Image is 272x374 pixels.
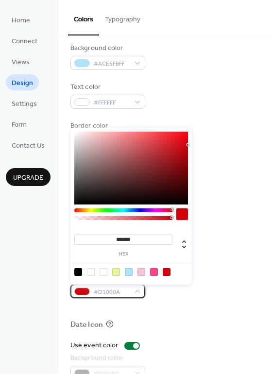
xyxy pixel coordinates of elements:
[12,141,45,151] span: Contact Us
[70,320,103,330] div: Date Icon
[12,120,27,130] span: Form
[13,173,43,183] span: Upgrade
[6,53,35,69] a: Views
[70,43,143,53] div: Background color
[70,121,143,131] div: Border color
[137,268,145,276] div: rgb(243, 195, 217)
[6,168,51,186] button: Upgrade
[94,98,130,108] span: #FFFFFF
[6,12,36,28] a: Home
[94,287,130,297] span: #D1000A
[70,340,119,351] div: Use event color
[112,268,120,276] div: rgb(230, 248, 154)
[87,268,95,276] div: rgba(0, 0, 0, 0)
[6,95,43,111] a: Settings
[163,268,170,276] div: rgb(209, 0, 10)
[74,252,172,257] label: hex
[6,74,39,90] a: Design
[150,268,158,276] div: rgb(252, 69, 137)
[6,137,51,153] a: Contact Us
[70,353,143,363] div: Background color
[74,268,82,276] div: rgb(0, 0, 0)
[6,116,33,132] a: Form
[70,82,143,92] div: Text color
[6,33,43,49] a: Connect
[12,99,37,109] span: Settings
[100,268,107,276] div: rgb(255, 255, 255)
[12,57,30,68] span: Views
[125,268,133,276] div: rgb(172, 229, 251)
[94,59,130,69] span: #ACE5FBFF
[12,78,33,88] span: Design
[12,16,30,26] span: Home
[12,36,37,47] span: Connect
